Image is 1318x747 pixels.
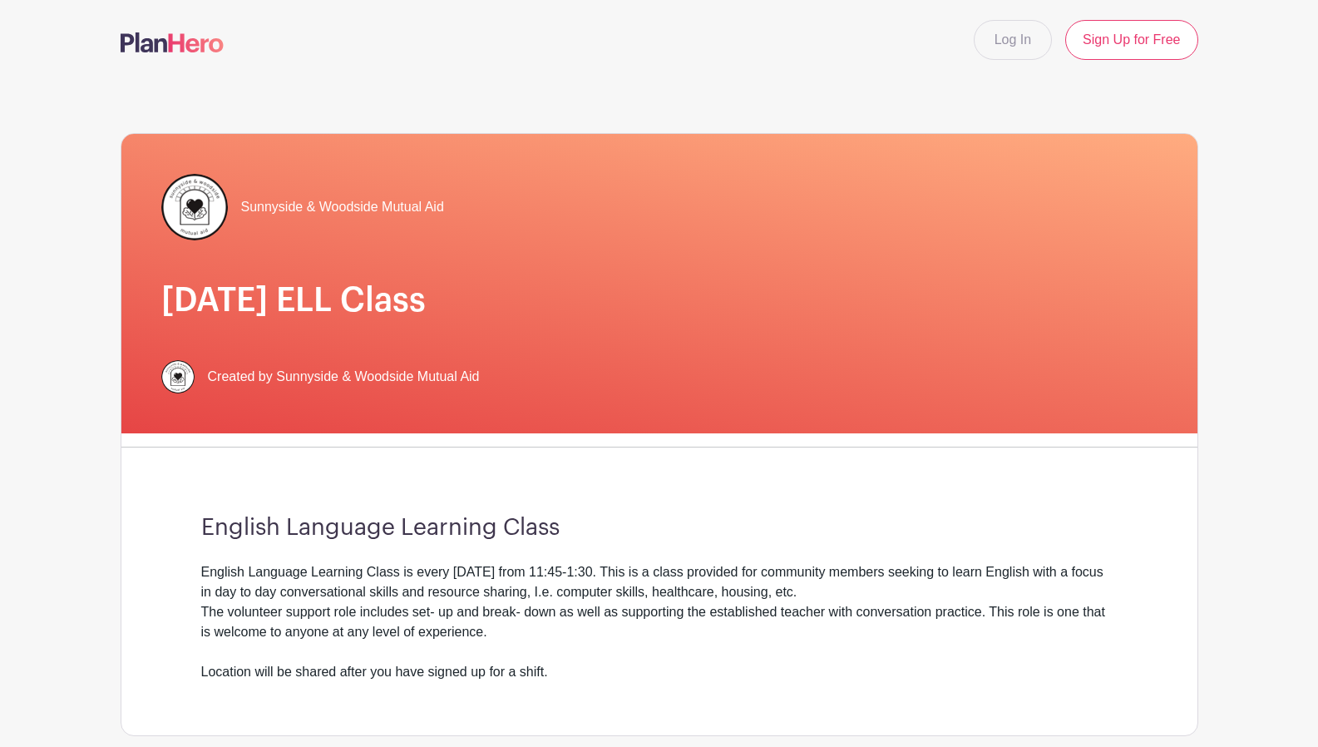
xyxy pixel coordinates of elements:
[241,197,444,217] span: Sunnyside & Woodside Mutual Aid
[201,514,1118,542] h3: English Language Learning Class
[161,280,1158,320] h1: [DATE] ELL Class
[161,360,195,393] img: 256.png
[201,562,1118,682] div: English Language Learning Class is every [DATE] from 11:45-1:30. This is a class provided for com...
[121,32,224,52] img: logo-507f7623f17ff9eddc593b1ce0a138ce2505c220e1c5a4e2b4648c50719b7d32.svg
[161,174,228,240] img: 256.png
[208,367,480,387] span: Created by Sunnyside & Woodside Mutual Aid
[1065,20,1197,60] a: Sign Up for Free
[974,20,1052,60] a: Log In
